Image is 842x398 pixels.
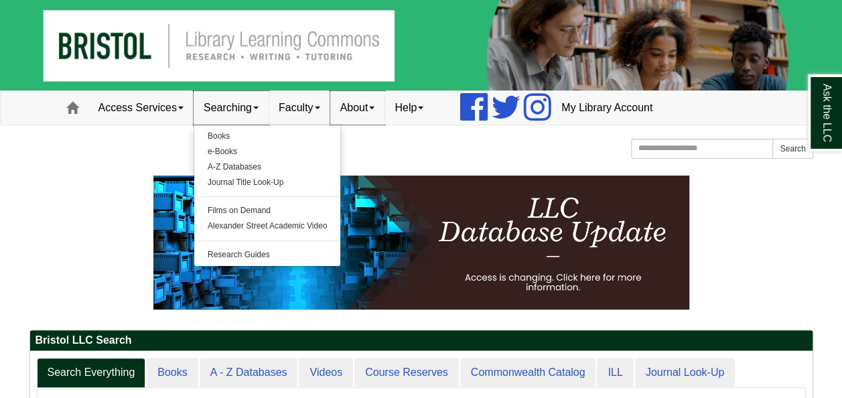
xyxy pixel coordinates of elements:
a: Journal Look-Up [635,358,735,388]
a: Films on Demand [194,203,341,218]
a: ILL [597,358,633,388]
a: Videos [299,358,353,388]
a: Books [194,129,341,144]
a: e-Books [194,144,341,159]
a: About [330,91,385,125]
h2: Bristol LLC Search [30,330,813,351]
a: Course Reserves [354,358,459,388]
a: My Library Account [551,91,662,125]
a: Commonwealth Catalog [460,358,596,388]
button: Search [772,139,813,159]
a: A-Z Databases [194,159,341,175]
a: Help [384,91,433,125]
img: HTML tutorial [153,176,689,310]
a: Research Guides [194,247,341,263]
a: Faculty [269,91,330,125]
a: Journal Title Look-Up [194,175,341,190]
a: Alexander Street Academic Video [194,218,341,234]
a: A - Z Databases [200,358,298,388]
a: Access Services [88,91,194,125]
a: Books [147,358,198,388]
a: Search Everything [37,358,146,388]
a: Searching [194,91,269,125]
